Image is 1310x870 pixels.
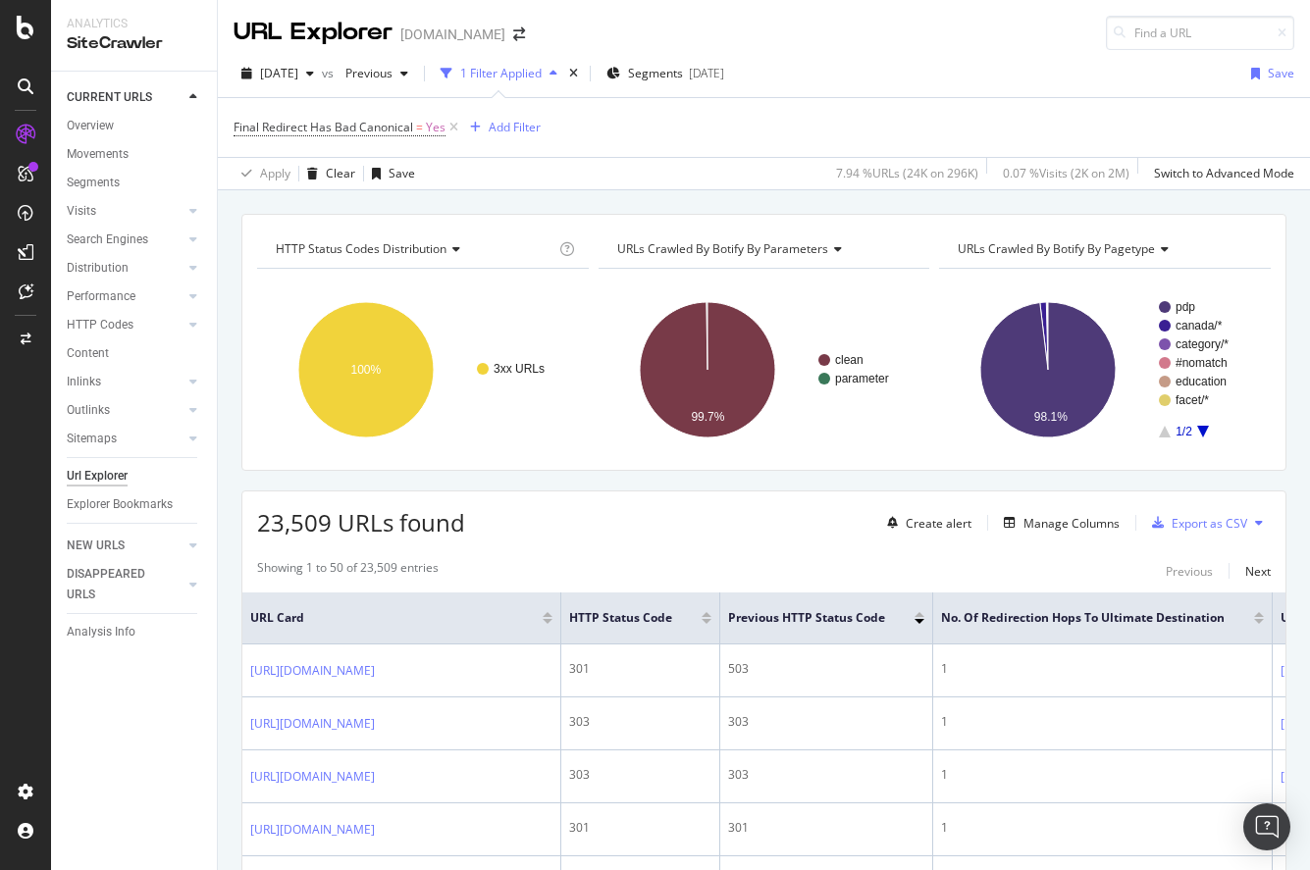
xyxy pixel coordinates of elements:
div: Next [1245,563,1271,580]
button: Export as CSV [1144,507,1247,538]
span: HTTP Status Codes Distribution [276,240,446,257]
button: Apply [234,158,290,189]
div: 301 [728,819,924,837]
a: [URL][DOMAIN_NAME] [250,714,375,734]
div: 303 [728,766,924,784]
input: Find a URL [1106,16,1294,50]
button: Manage Columns [996,511,1120,535]
div: Analytics [67,16,201,32]
div: Save [389,165,415,181]
a: Outlinks [67,400,183,421]
text: education [1176,375,1227,388]
a: Search Engines [67,230,183,250]
h4: URLs Crawled By Botify By pagetype [954,233,1253,265]
div: 303 [569,766,711,784]
h4: HTTP Status Codes Distribution [272,233,555,265]
button: Add Filter [462,116,541,139]
div: Inlinks [67,372,101,392]
button: [DATE] [234,58,322,89]
div: 303 [569,713,711,731]
text: category/* [1176,337,1229,351]
div: Apply [260,165,290,181]
button: Clear [299,158,355,189]
div: 503 [728,660,924,678]
a: Explorer Bookmarks [67,494,203,515]
div: 1 [941,819,1264,837]
div: Previous [1166,563,1213,580]
div: 1 [941,766,1264,784]
div: Sitemaps [67,429,117,449]
div: Switch to Advanced Mode [1154,165,1294,181]
a: CURRENT URLS [67,87,183,108]
span: Previous HTTP Status Code [728,609,885,627]
a: Url Explorer [67,466,203,486]
a: Distribution [67,258,183,279]
button: Switch to Advanced Mode [1146,158,1294,189]
div: URL Explorer [234,16,393,49]
text: #nomatch [1176,356,1228,370]
span: Yes [426,114,445,141]
button: Create alert [879,507,971,538]
text: canada/* [1176,319,1223,333]
div: Url Explorer [67,466,128,486]
div: arrow-right-arrow-left [513,27,525,41]
span: Segments [628,65,683,81]
div: Distribution [67,258,129,279]
div: Explorer Bookmarks [67,494,173,515]
div: Content [67,343,109,364]
a: Inlinks [67,372,183,392]
div: Performance [67,286,135,307]
div: Add Filter [489,119,541,135]
div: 0.07 % Visits ( 2K on 2M ) [1003,165,1129,181]
div: Showing 1 to 50 of 23,509 entries [257,559,439,583]
span: URLs Crawled By Botify By parameters [617,240,828,257]
div: Open Intercom Messenger [1243,803,1290,850]
button: 1 Filter Applied [433,58,565,89]
svg: A chart. [599,284,930,455]
div: CURRENT URLS [67,87,152,108]
span: HTTP Status Code [569,609,672,627]
button: Next [1245,559,1271,583]
div: 301 [569,819,711,837]
div: Manage Columns [1023,515,1120,532]
text: 98.1% [1034,410,1068,424]
div: Movements [67,144,129,165]
a: Overview [67,116,203,136]
span: 2025 Aug. 30th [260,65,298,81]
text: pdp [1176,300,1195,314]
a: [URL][DOMAIN_NAME] [250,661,375,681]
div: A chart. [257,284,589,455]
a: HTTP Codes [67,315,183,335]
div: Visits [67,201,96,222]
div: DISAPPEARED URLS [67,564,166,605]
span: URLs Crawled By Botify By pagetype [958,240,1155,257]
div: A chart. [939,284,1271,455]
h4: URLs Crawled By Botify By parameters [613,233,913,265]
button: Previous [338,58,416,89]
button: Save [1243,58,1294,89]
div: Save [1268,65,1294,81]
button: Segments[DATE] [599,58,732,89]
span: vs [322,65,338,81]
div: [DOMAIN_NAME] [400,25,505,44]
a: DISAPPEARED URLS [67,564,183,605]
div: Outlinks [67,400,110,421]
div: NEW URLS [67,536,125,556]
span: 23,509 URLs found [257,506,465,538]
span: URL Card [250,609,538,627]
text: 100% [351,363,382,377]
text: 1/2 [1176,425,1192,438]
a: Visits [67,201,183,222]
div: Search Engines [67,230,148,250]
a: Sitemaps [67,429,183,449]
div: [DATE] [689,65,724,81]
div: Clear [326,165,355,181]
div: HTTP Codes [67,315,133,335]
button: Previous [1166,559,1213,583]
a: Performance [67,286,183,307]
div: 7.94 % URLs ( 24K on 296K ) [836,165,978,181]
div: Analysis Info [67,622,135,642]
span: Previous [338,65,393,81]
div: times [565,64,582,83]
